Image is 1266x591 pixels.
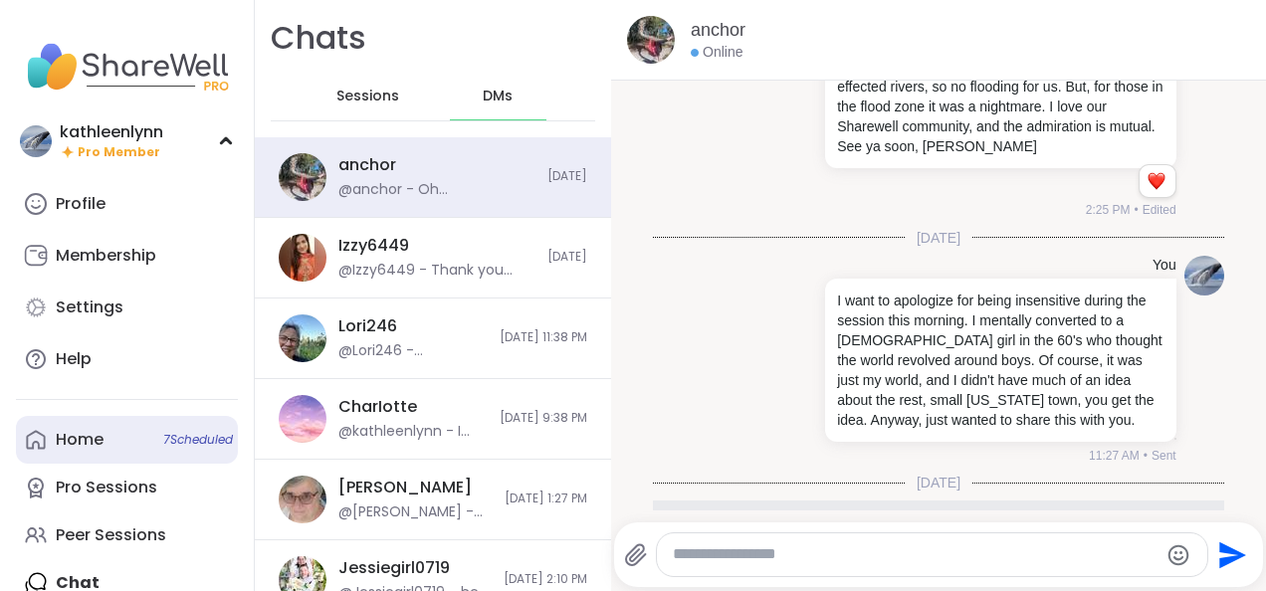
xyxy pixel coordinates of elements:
[1152,447,1176,465] span: Sent
[1166,543,1190,567] button: Emoji picker
[1143,201,1176,219] span: Edited
[56,429,104,451] div: Home
[20,125,52,157] img: kathleenlynn
[338,154,396,176] div: anchor
[905,228,972,248] span: [DATE]
[338,557,450,579] div: Jessiegirl0719
[1146,173,1166,189] button: Reactions: love
[338,235,409,257] div: Izzy6449
[56,348,92,370] div: Help
[16,232,238,280] a: Membership
[627,16,675,64] img: https://sharewell-space-live.sfo3.digitaloceanspaces.com/user-generated/bd698b57-9748-437a-a102-e...
[56,524,166,546] div: Peer Sessions
[673,544,1158,565] textarea: Type your message
[338,502,493,522] div: @[PERSON_NAME] - Hey that's fine, have a good time and I'll see you in the morning.
[547,168,587,185] span: [DATE]
[1208,532,1253,577] button: Send
[16,180,238,228] a: Profile
[336,87,399,106] span: Sessions
[1153,256,1176,276] h4: You
[338,180,535,200] div: @anchor - Oh [PERSON_NAME] you were great as always and it was actually lovely to hear about your...
[279,395,326,443] img: https://sharewell-space-live.sfo3.digitaloceanspaces.com/user-generated/fd58755a-3f77-49e7-8929-f...
[653,500,1223,532] div: Unread messages
[56,477,157,498] div: Pro Sessions
[691,18,745,43] a: anchor
[16,32,238,101] img: ShareWell Nav Logo
[338,477,472,498] div: [PERSON_NAME]
[1144,447,1148,465] span: •
[78,144,160,161] span: Pro Member
[338,315,397,337] div: Lori246
[504,571,587,588] span: [DATE] 2:10 PM
[16,511,238,559] a: Peer Sessions
[1089,447,1140,465] span: 11:27 AM
[338,341,488,361] div: @Lori246 - [PERSON_NAME], thank you for your vulnerability. I have done a lot of inner child work...
[16,464,238,511] a: Pro Sessions
[16,335,238,383] a: Help
[56,296,123,318] div: Settings
[837,57,1164,156] p: Everything is fine where I'm at, not located near the effected rivers, so no flooding for us. But...
[1134,201,1138,219] span: •
[1086,201,1131,219] span: 2:25 PM
[279,234,326,282] img: https://sharewell-space-live.sfo3.digitaloceanspaces.com/user-generated/beac06d6-ae44-42f7-93ae-b...
[905,473,972,492] span: [DATE]
[505,491,587,507] span: [DATE] 1:27 PM
[500,410,587,427] span: [DATE] 9:38 PM
[279,153,326,201] img: https://sharewell-space-live.sfo3.digitaloceanspaces.com/user-generated/bd698b57-9748-437a-a102-e...
[60,121,163,143] div: kathleenlynn
[547,249,587,266] span: [DATE]
[1184,256,1224,295] img: https://sharewell-space-live.sfo3.digitaloceanspaces.com/user-generated/a83e0c5a-a5d7-4dfe-98a3-d...
[837,291,1164,430] p: I want to apologize for being insensitive during the session this morning. I mentally converted t...
[691,43,742,63] div: Online
[338,261,535,281] div: @Izzy6449 - Thank you [PERSON_NAME]! That means a lot to me ☺️💕
[483,87,513,106] span: DMs
[16,284,238,331] a: Settings
[16,416,238,464] a: Home7Scheduled
[163,432,233,448] span: 7 Scheduled
[56,245,156,267] div: Membership
[338,422,488,442] div: @kathleenlynn - I actually thought about that, but I'll be honest I didn't know if you were there...
[500,329,587,346] span: [DATE] 11:38 PM
[279,476,326,523] img: https://sharewell-space-live.sfo3.digitaloceanspaces.com/user-generated/2a5f502b-e350-4429-9881-2...
[279,314,326,362] img: https://sharewell-space-live.sfo3.digitaloceanspaces.com/user-generated/5690214f-3394-4b7a-9405-4...
[1140,165,1174,197] div: Reaction list
[338,396,417,418] div: CharIotte
[56,193,105,215] div: Profile
[271,16,366,61] h1: Chats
